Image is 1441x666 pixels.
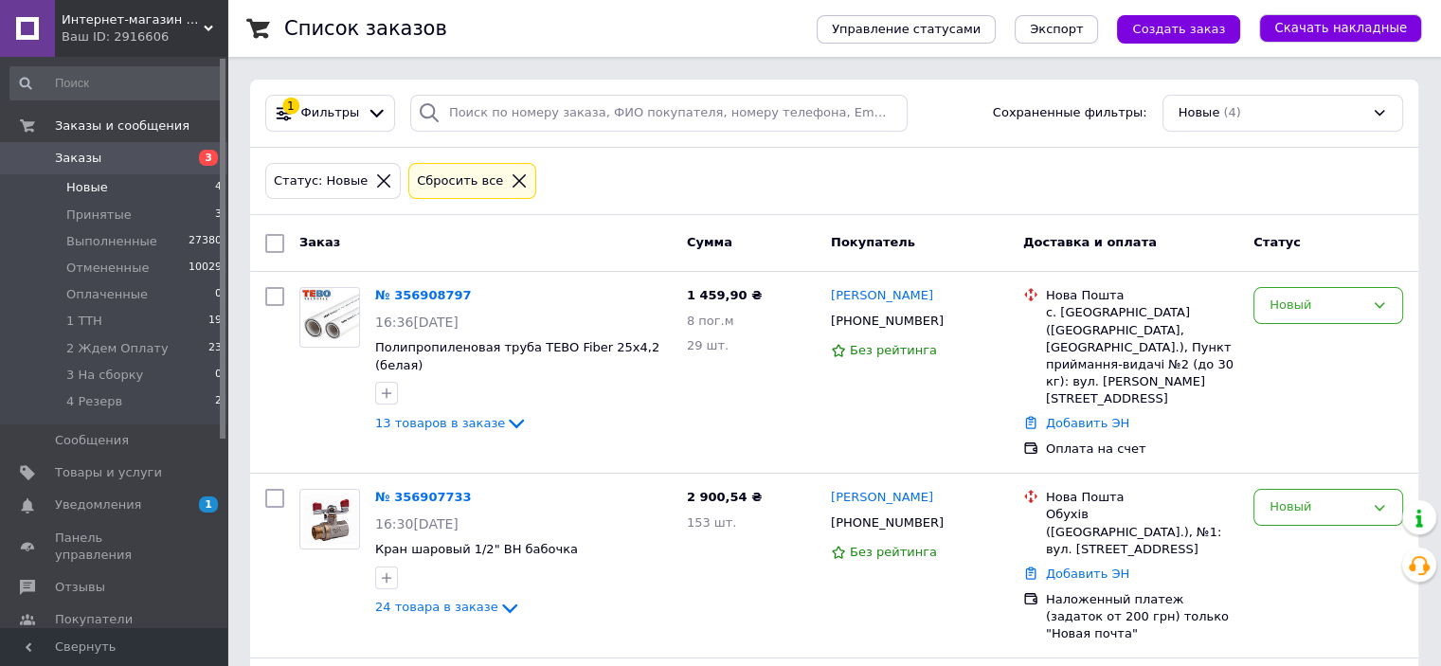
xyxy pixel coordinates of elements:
span: Доставка и оплата [1023,235,1157,249]
span: Заказы [55,150,101,167]
div: Обухів ([GEOGRAPHIC_DATA].), №1: вул. [STREET_ADDRESS] [1046,506,1238,558]
span: 23 [208,340,222,357]
span: Оплаченные [66,286,148,303]
a: 13 товаров в заказе [375,416,528,430]
a: 24 товара в заказе [375,600,521,614]
span: 1 [199,496,218,513]
div: Нова Пошта [1046,287,1238,304]
a: Фото товару [299,489,360,549]
span: Статус [1253,235,1301,249]
span: 16:30[DATE] [375,516,459,531]
span: Отзывы [55,579,105,596]
h1: Список заказов [284,17,447,40]
a: Создать заказ [1098,21,1240,35]
div: с. [GEOGRAPHIC_DATA] ([GEOGRAPHIC_DATA], [GEOGRAPHIC_DATA].), Пункт приймання-видачі №2 (до 30 кг... [1046,304,1238,407]
span: 2 [215,393,222,410]
span: Покупатели [55,611,133,628]
span: Заказы и сообщения [55,117,189,135]
span: 2 Ждем Оплату [66,340,169,357]
span: 10029 [189,260,222,277]
span: Без рейтинга [850,545,937,559]
a: № 356908797 [375,288,472,302]
span: 4 Резерв [66,393,122,410]
span: Отмененные [66,260,149,277]
span: Принятые [66,207,132,224]
span: 19 [208,313,222,330]
div: Новый [1270,497,1364,517]
a: Полипропиленовая труба TEBO Fiber 25х4,2 (белая) [375,340,659,372]
a: [PERSON_NAME] [831,287,933,305]
span: Интернет-магазин «ТермоСвит» [62,11,204,28]
span: Выполненные [66,233,157,250]
span: (4) [1223,105,1240,119]
button: Экспорт [1015,15,1098,44]
span: 3 [199,150,218,166]
a: Фото товару [299,287,360,348]
div: Наложенный платеж (задаток от 200 грн) только "Новая почта" [1046,591,1238,643]
a: Кран шаровый 1/2" ВН бабочка [375,542,578,556]
input: Поиск [9,66,224,100]
span: 1 459,90 ₴ [687,288,762,302]
img: Фото товару [300,288,359,347]
span: Без рейтинга [850,343,937,357]
div: Сбросить все [413,171,507,191]
div: Оплата на счет [1046,441,1238,458]
span: 4 [215,179,222,196]
span: Товары и услуги [55,464,162,481]
span: Сумма [687,235,732,249]
div: Ваш ID: 2916606 [62,28,227,45]
span: 13 товаров в заказе [375,416,505,430]
span: 2 900,54 ₴ [687,490,762,504]
span: 16:36[DATE] [375,315,459,330]
span: Заказ [299,235,340,249]
span: 153 шт. [687,515,737,530]
span: 24 товара в заказе [375,600,498,614]
div: Новый [1270,296,1364,315]
span: [PHONE_NUMBER] [831,314,944,328]
span: 0 [215,367,222,384]
span: [PHONE_NUMBER] [831,515,944,530]
span: Экспорт [1030,22,1083,36]
span: 1 TTH [66,313,102,330]
img: Фото товару [300,495,359,544]
span: 3 На сборку [66,367,143,384]
input: Поиск по номеру заказа, ФИО покупателя, номеру телефона, Email, номеру накладной [410,95,908,132]
span: 27380 [189,233,222,250]
button: Скачать накладные [1259,14,1422,43]
div: Нова Пошта [1046,489,1238,506]
a: [PERSON_NAME] [831,489,933,507]
span: Управление статусами [832,22,981,36]
span: Новые [1179,104,1220,122]
a: Добавить ЭН [1046,567,1129,581]
a: № 356907733 [375,490,472,504]
span: Новые [66,179,108,196]
span: Фильтры [301,104,360,122]
a: Добавить ЭН [1046,416,1129,430]
span: 8 пог.м [687,314,734,328]
span: Покупатель [831,235,915,249]
span: Панель управления [55,530,175,564]
button: Создать заказ [1117,15,1240,44]
div: 1 [282,98,299,115]
button: Управление статусами [817,15,996,44]
span: Создать заказ [1132,22,1225,36]
span: Сохраненные фильтры: [993,104,1147,122]
span: Уведомления [55,496,141,513]
span: 3 [215,207,222,224]
span: 0 [215,286,222,303]
span: Сообщения [55,432,129,449]
div: Статус: Новые [270,171,371,191]
span: 29 шт. [687,338,729,352]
